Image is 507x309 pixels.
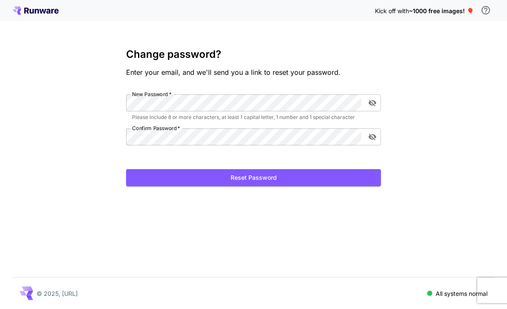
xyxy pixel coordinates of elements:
h3: Change password? [126,48,381,60]
label: Confirm Password [132,125,180,132]
label: New Password [132,91,172,98]
button: toggle password visibility [365,95,380,111]
button: In order to qualify for free credit, you need to sign up with a business email address and click ... [477,2,494,19]
button: Reset Password [126,169,381,187]
p: All systems normal [436,289,487,298]
p: © 2025, [URL] [37,289,78,298]
button: toggle password visibility [365,129,380,145]
span: ~1000 free images! 🎈 [409,7,474,14]
p: Enter your email, and we'll send you a link to reset your password. [126,67,381,77]
span: Kick off with [375,7,409,14]
p: Please include 8 or more characters, at least 1 capital letter, 1 number and 1 special character [132,113,375,122]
